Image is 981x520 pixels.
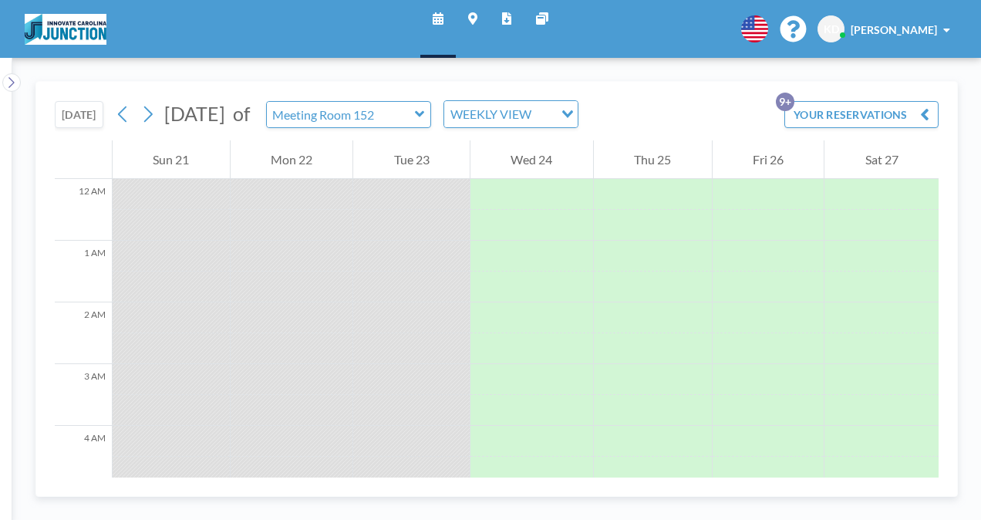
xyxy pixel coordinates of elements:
[267,102,415,127] input: Meeting Room 152
[536,104,552,124] input: Search for option
[164,102,225,125] span: [DATE]
[447,104,534,124] span: WEEKLY VIEW
[25,14,106,45] img: organization-logo
[444,101,578,127] div: Search for option
[55,241,112,302] div: 1 AM
[784,101,939,128] button: YOUR RESERVATIONS9+
[231,140,353,179] div: Mon 22
[55,179,112,241] div: 12 AM
[470,140,593,179] div: Wed 24
[776,93,794,111] p: 9+
[55,426,112,488] div: 4 AM
[55,364,112,426] div: 3 AM
[113,140,230,179] div: Sun 21
[824,22,839,36] span: KD
[233,102,250,126] span: of
[55,302,112,364] div: 2 AM
[55,101,103,128] button: [DATE]
[713,140,824,179] div: Fri 26
[851,23,937,36] span: [PERSON_NAME]
[594,140,712,179] div: Thu 25
[353,140,470,179] div: Tue 23
[824,140,939,179] div: Sat 27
